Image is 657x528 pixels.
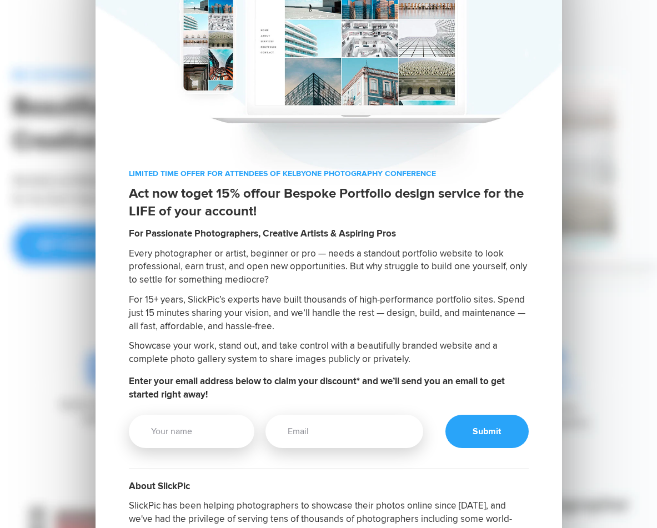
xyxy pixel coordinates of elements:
[129,415,255,448] input: Your name
[193,185,260,202] b: get 15% off
[129,228,396,239] b: For Passionate Photographers, Creative Artists & Aspiring Pros
[129,168,529,179] p: LIMITED TIME OFFER FOR ATTENDEES OF KELBYONE PHOTOGRAPHY CONFERENCE
[129,227,529,366] h2: Every photographer or artist, beginner or pro — needs a standout portfolio website to look profes...
[129,480,190,492] b: About SlickPic
[129,375,505,400] b: Enter your email address below to claim your discount* and we’ll send you an email to get started...
[265,415,423,448] input: Email
[129,185,524,219] span: Act now to our Bespoke Portfolio design service for the LIFE of your account!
